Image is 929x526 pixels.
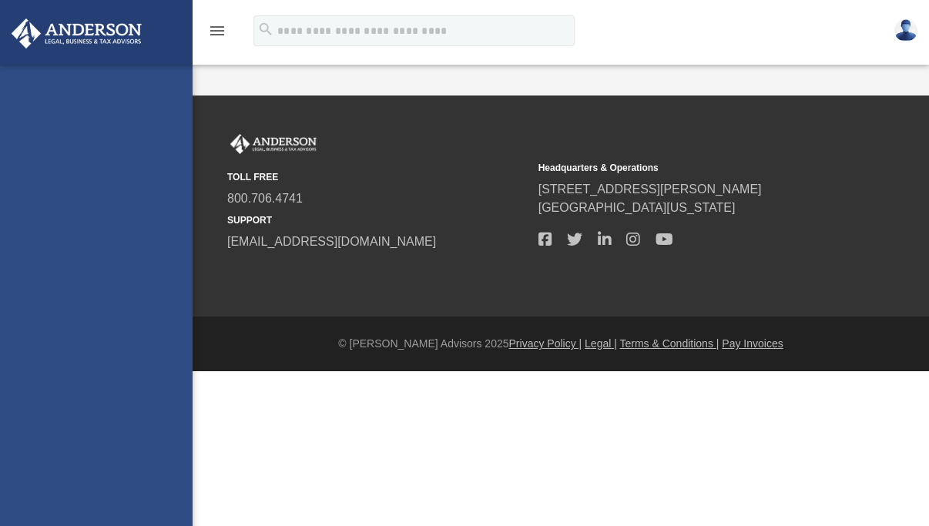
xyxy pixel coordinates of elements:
[538,161,839,175] small: Headquarters & Operations
[538,183,762,196] a: [STREET_ADDRESS][PERSON_NAME]
[585,337,617,350] a: Legal |
[620,337,719,350] a: Terms & Conditions |
[7,18,146,49] img: Anderson Advisors Platinum Portal
[722,337,783,350] a: Pay Invoices
[227,235,436,248] a: [EMAIL_ADDRESS][DOMAIN_NAME]
[193,336,929,352] div: © [PERSON_NAME] Advisors 2025
[257,21,274,38] i: search
[227,213,528,227] small: SUPPORT
[538,201,736,214] a: [GEOGRAPHIC_DATA][US_STATE]
[227,170,528,184] small: TOLL FREE
[227,134,320,154] img: Anderson Advisors Platinum Portal
[208,22,226,40] i: menu
[208,29,226,40] a: menu
[227,192,303,205] a: 800.706.4741
[509,337,582,350] a: Privacy Policy |
[894,19,917,42] img: User Pic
